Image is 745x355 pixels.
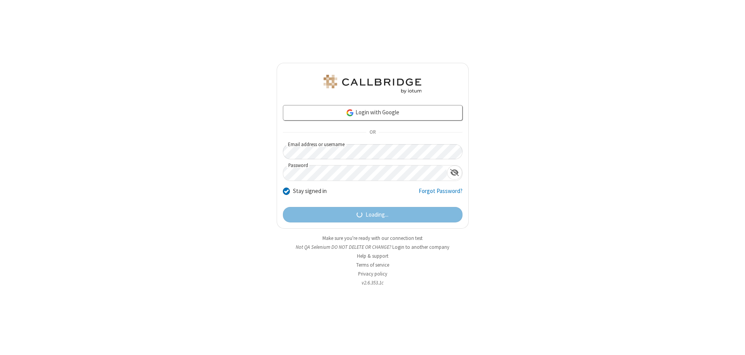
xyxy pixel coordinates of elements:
input: Password [283,165,447,181]
input: Email address or username [283,144,463,159]
a: Privacy policy [358,271,387,277]
img: QA Selenium DO NOT DELETE OR CHANGE [322,75,423,93]
a: Make sure you're ready with our connection test [322,235,423,241]
button: Login to another company [392,243,449,251]
a: Forgot Password? [419,187,463,202]
div: Show password [447,165,462,180]
label: Stay signed in [293,187,327,196]
a: Help & support [357,253,388,259]
li: v2.6.353.1c [277,279,469,286]
span: OR [366,127,379,138]
a: Terms of service [356,262,389,268]
button: Loading... [283,207,463,222]
li: Not QA Selenium DO NOT DELETE OR CHANGE? [277,243,469,251]
img: google-icon.png [346,109,354,117]
a: Login with Google [283,105,463,121]
span: Loading... [366,210,388,219]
